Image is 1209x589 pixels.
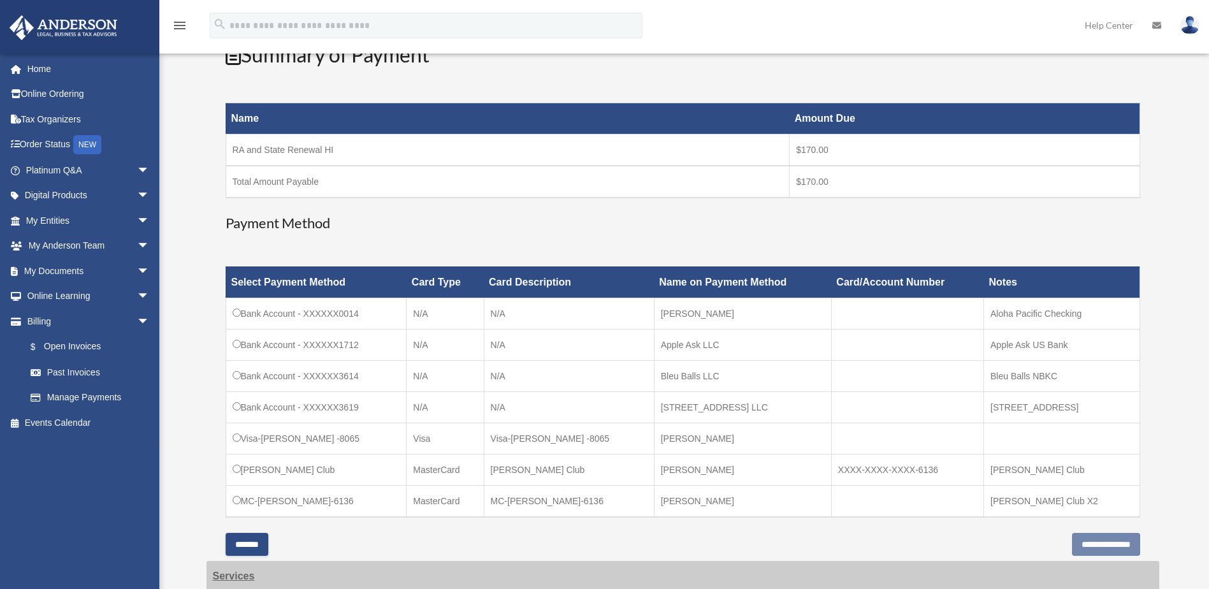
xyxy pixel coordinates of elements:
td: [STREET_ADDRESS] LLC [654,391,831,423]
td: Bank Account - XXXXXX1712 [226,329,407,360]
span: arrow_drop_down [137,309,163,335]
span: arrow_drop_down [137,208,163,234]
td: [PERSON_NAME] [654,298,831,329]
td: N/A [484,391,654,423]
a: Manage Payments [18,385,163,411]
a: Home [9,56,169,82]
a: Billingarrow_drop_down [9,309,163,334]
td: [PERSON_NAME] [654,454,831,485]
span: arrow_drop_down [137,233,163,259]
td: Bleu Balls NBKC [984,360,1140,391]
th: Card Type [407,266,484,298]
td: RA and State Renewal HI [226,135,790,166]
td: N/A [407,360,484,391]
img: Anderson Advisors Platinum Portal [6,15,121,40]
span: arrow_drop_down [137,157,163,184]
td: N/A [407,298,484,329]
td: MasterCard [407,454,484,485]
td: N/A [484,360,654,391]
td: N/A [407,391,484,423]
a: Events Calendar [9,410,169,435]
a: My Entitiesarrow_drop_down [9,208,169,233]
th: Card Description [484,266,654,298]
td: Apple Ask LLC [654,329,831,360]
a: Tax Organizers [9,106,169,132]
td: Bank Account - XXXXXX3614 [226,360,407,391]
td: [STREET_ADDRESS] [984,391,1140,423]
img: User Pic [1180,16,1199,34]
a: My Anderson Teamarrow_drop_down [9,233,169,259]
td: Bank Account - XXXXXX3619 [226,391,407,423]
td: N/A [484,329,654,360]
td: [PERSON_NAME] Club X2 [984,485,1140,517]
a: menu [172,22,187,33]
td: Visa-[PERSON_NAME] -8065 [484,423,654,454]
td: MC-[PERSON_NAME]-6136 [484,485,654,517]
td: [PERSON_NAME] [654,485,831,517]
td: MC-[PERSON_NAME]-6136 [226,485,407,517]
td: N/A [484,298,654,329]
td: Total Amount Payable [226,166,790,198]
td: Visa [407,423,484,454]
td: Apple Ask US Bank [984,329,1140,360]
th: Name on Payment Method [654,266,831,298]
th: Name [226,103,790,135]
th: Card/Account Number [831,266,983,298]
td: Aloha Pacific Checking [984,298,1140,329]
div: NEW [73,135,101,154]
td: XXXX-XXXX-XXXX-6136 [831,454,983,485]
i: menu [172,18,187,33]
th: Select Payment Method [226,266,407,298]
a: My Documentsarrow_drop_down [9,258,169,284]
a: Digital Productsarrow_drop_down [9,183,169,208]
td: Bank Account - XXXXXX0014 [226,298,407,329]
span: arrow_drop_down [137,284,163,310]
a: Past Invoices [18,360,163,385]
td: [PERSON_NAME] [654,423,831,454]
a: Online Ordering [9,82,169,107]
td: [PERSON_NAME] Club [984,454,1140,485]
h2: Summary of Payment [226,41,1140,69]
span: arrow_drop_down [137,183,163,209]
td: $170.00 [790,135,1140,166]
a: Platinum Q&Aarrow_drop_down [9,157,169,183]
th: Amount Due [790,103,1140,135]
td: MasterCard [407,485,484,517]
td: $170.00 [790,166,1140,198]
span: arrow_drop_down [137,258,163,284]
th: Notes [984,266,1140,298]
span: $ [38,339,44,355]
h3: Payment Method [226,214,1140,233]
td: Bleu Balls LLC [654,360,831,391]
td: N/A [407,329,484,360]
i: search [213,17,227,31]
td: Visa-[PERSON_NAME] -8065 [226,423,407,454]
a: Order StatusNEW [9,132,169,158]
a: $Open Invoices [18,334,156,360]
strong: Services [213,571,255,581]
a: Online Learningarrow_drop_down [9,284,169,309]
td: [PERSON_NAME] Club [484,454,654,485]
td: [PERSON_NAME] Club [226,454,407,485]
